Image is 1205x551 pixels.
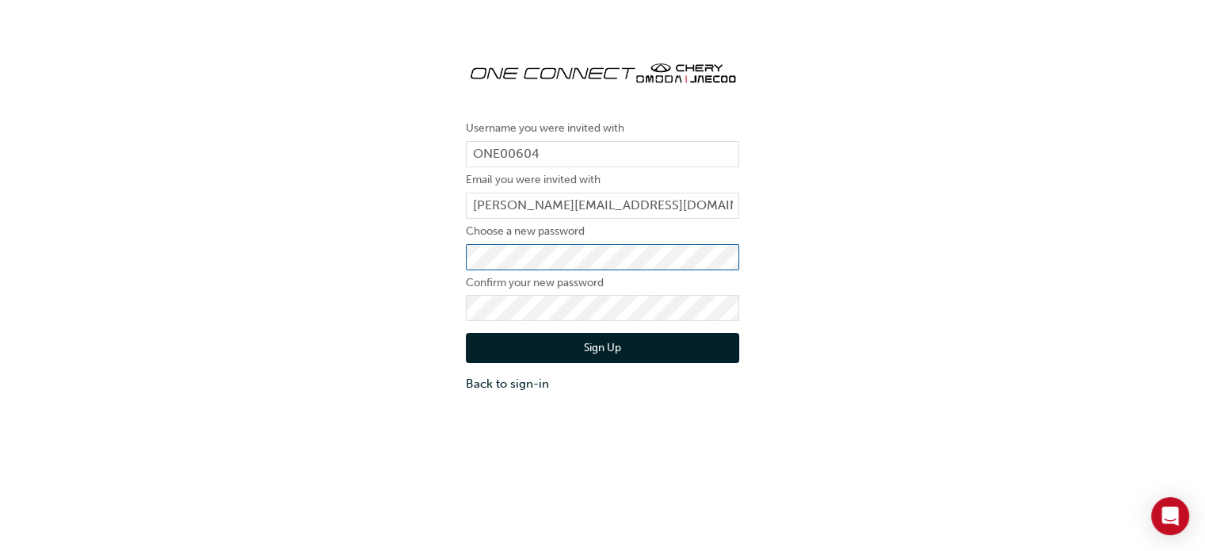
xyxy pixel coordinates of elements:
input: Username [466,141,739,168]
label: Email you were invited with [466,170,739,189]
div: Open Intercom Messenger [1151,497,1189,535]
button: Sign Up [466,333,739,363]
label: Choose a new password [466,222,739,241]
label: Username you were invited with [466,119,739,138]
img: oneconnect [466,48,739,95]
label: Confirm your new password [466,274,739,293]
a: Back to sign-in [466,375,739,393]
